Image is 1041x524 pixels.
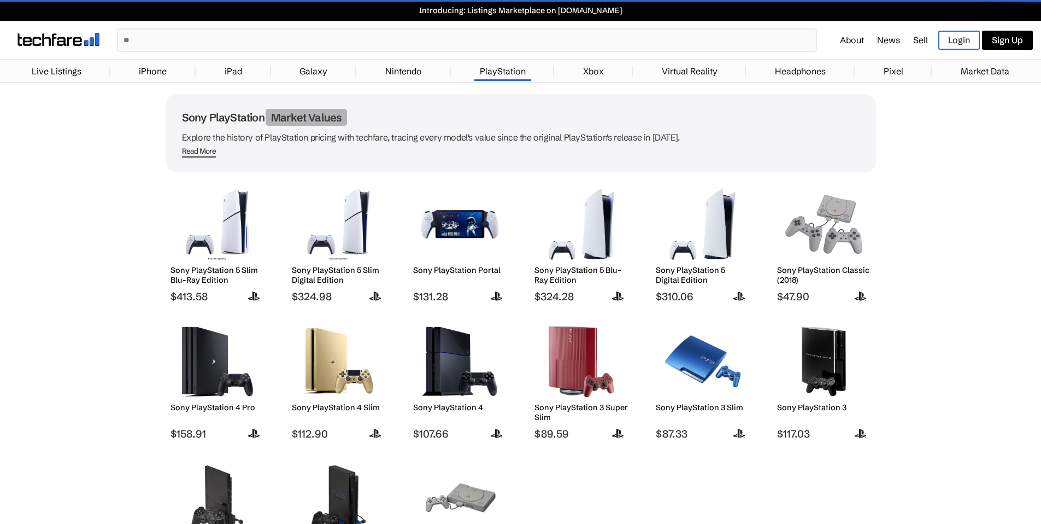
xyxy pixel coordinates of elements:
[982,31,1033,50] a: Sign Up
[729,427,750,440] img: sony-logo
[543,189,620,260] img: Sony PlayStation 5 Blu-Ray Edition
[219,60,248,82] a: iPad
[651,183,755,303] a: Sony PlayStation 5 Digital Edition Sony PlayStation 5 Digital Edition $310.06 sony-logo
[664,189,741,260] img: Sony PlayStation 5 Digital Edition
[608,289,628,303] img: sony-logo
[656,265,749,285] h2: Sony PlayStation 5 Digital Edition
[955,60,1015,82] a: Market Data
[530,321,633,440] a: Sony PlayStation 3 Super Slim Sony PlayStation 3 Super Slim $89.59 sony-logo
[294,60,333,82] a: Galaxy
[938,31,980,50] a: Login
[170,265,264,285] h2: Sony PlayStation 5 Slim Blu-Ray Edition
[380,60,427,82] a: Nintendo
[17,33,99,46] img: techfare logo
[656,427,749,440] span: $87.33
[769,60,831,82] a: Headphones
[777,290,871,303] span: $47.90
[656,290,749,303] span: $310.06
[421,326,498,397] img: Sony PlayStation 4
[244,427,264,440] img: sony-logo
[486,427,507,440] img: sony-logo
[534,265,628,285] h2: Sony PlayStation 5 Blu-Ray Edition
[534,290,628,303] span: $324.28
[408,321,512,440] a: Sony PlayStation 4 Sony PlayStation 4 $107.66 sony-logo
[170,427,264,440] span: $158.91
[26,60,87,82] a: Live Listings
[534,427,628,440] span: $89.59
[656,403,749,412] h2: Sony PlayStation 3 Slim
[179,189,256,260] img: Sony PlayStation 5 Slim Blu-Ray Edition
[850,289,871,303] img: sony-logo
[608,427,628,440] img: sony-logo
[729,289,750,303] img: sony-logo
[182,130,860,145] p: Explore the history of PlayStation pricing with techfare, tracing every model's value since the o...
[182,147,216,156] div: Read More
[772,183,876,303] a: Sony PlayStation Classic Sony PlayStation Classic (2018) $47.90 sony-logo
[850,427,871,440] img: sony-logo
[170,403,264,412] h2: Sony PlayStation 4 Pro
[486,289,507,303] img: sony-logo
[300,326,377,397] img: Sony PlayStation 4 Slim
[166,321,269,440] a: Sony PlayStation 4 Pro Sony PlayStation 4 Pro $158.91 sony-logo
[534,403,628,422] h2: Sony PlayStation 3 Super Slim
[133,60,172,82] a: iPhone
[913,34,928,45] a: Sell
[287,183,391,303] a: Sony PlayStation 5 Slim Digital Edition Sony PlayStation 5 Slim Digital Edition $324.98 sony-logo
[5,5,1036,15] a: Introducing: Listings Marketplace on [DOMAIN_NAME]
[179,326,256,397] img: Sony PlayStation 4 Pro
[877,34,900,45] a: News
[878,60,909,82] a: Pixel
[413,265,507,275] h2: Sony PlayStation Portal
[292,403,385,412] h2: Sony PlayStation 4 Slim
[244,289,264,303] img: sony-logo
[474,60,531,82] a: PlayStation
[287,321,391,440] a: Sony PlayStation 4 Slim Sony PlayStation 4 Slim $112.90 sony-logo
[170,290,264,303] span: $413.58
[664,326,741,397] img: Sony PlayStation 3 Slim
[300,189,377,260] img: Sony PlayStation 5 Slim Digital Edition
[292,427,385,440] span: $112.90
[182,110,860,124] h1: Sony PlayStation
[543,326,620,397] img: Sony PlayStation 3 Super Slim
[292,290,385,303] span: $324.98
[408,183,512,303] a: Sony PlayStation Portal Sony PlayStation Portal $131.28 sony-logo
[365,427,386,440] img: sony-logo
[413,290,507,303] span: $131.28
[785,326,862,397] img: Sony PlayStation 3
[530,183,633,303] a: Sony PlayStation 5 Blu-Ray Edition Sony PlayStation 5 Blu-Ray Edition $324.28 sony-logo
[413,403,507,412] h2: Sony PlayStation 4
[166,183,269,303] a: Sony PlayStation 5 Slim Blu-Ray Edition Sony PlayStation 5 Slim Blu-Ray Edition $413.58 sony-logo
[578,60,609,82] a: Xbox
[413,427,507,440] span: $107.66
[840,34,864,45] a: About
[777,427,871,440] span: $117.03
[651,321,755,440] a: Sony PlayStation 3 Slim Sony PlayStation 3 Slim $87.33 sony-logo
[292,265,385,285] h2: Sony PlayStation 5 Slim Digital Edition
[182,147,216,158] span: Read More
[785,189,862,260] img: Sony PlayStation Classic
[656,60,723,82] a: Virtual Reality
[777,403,871,412] h2: Sony PlayStation 3
[421,189,498,260] img: Sony PlayStation Portal
[772,321,876,440] a: Sony PlayStation 3 Sony PlayStation 3 $117.03 sony-logo
[266,109,348,126] span: Market Values
[365,289,386,303] img: sony-logo
[777,265,871,285] h2: Sony PlayStation Classic (2018)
